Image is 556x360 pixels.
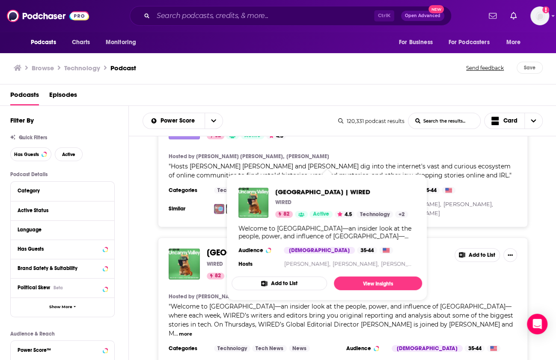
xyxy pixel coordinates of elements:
[169,345,207,352] h3: Categories
[232,276,327,290] button: Add to List
[401,11,444,21] button: Open AdvancedNew
[238,247,277,254] h3: Audience
[18,207,102,213] div: Active Status
[238,188,268,218] img: Uncanny Valley | WIRED
[169,293,194,300] h4: Hosted by
[338,118,404,124] div: 120,331 podcast results
[19,135,47,141] span: Quick Filters
[333,261,379,267] a: [PERSON_NAME],
[196,293,240,300] a: [PERSON_NAME],
[395,211,408,218] a: +2
[334,276,422,290] a: View Insights
[196,153,284,160] a: [PERSON_NAME] [PERSON_NAME],
[18,285,50,291] span: Political Skew
[392,345,463,352] div: [DEMOGRAPHIC_DATA]
[18,347,100,353] div: Power Score™
[346,345,385,352] h3: Audience
[106,36,136,48] span: Monitoring
[10,147,51,161] button: Has Guests
[381,261,426,267] a: [PERSON_NAME]
[484,113,543,129] button: Choose View
[207,273,224,279] a: 82
[455,248,500,262] button: Add to List
[10,171,115,177] p: Podcast Details
[289,345,310,352] a: News
[215,272,221,280] span: 82
[143,118,205,124] button: open menu
[399,36,433,48] span: For Business
[464,345,485,352] div: 35-44
[25,34,67,51] button: open menu
[503,118,517,124] span: Card
[169,187,207,194] h3: Categories
[207,261,223,267] p: WIRED
[357,211,393,218] a: Technology
[374,10,394,21] span: Ctrl K
[530,6,549,25] img: User Profile
[66,34,95,51] a: Charts
[18,185,107,196] button: Category
[517,62,543,74] button: Save
[10,331,115,337] p: Audience & Reach
[275,211,293,218] a: 82
[506,36,520,48] span: More
[238,225,415,240] div: Welcome to [GEOGRAPHIC_DATA]—an insider look at the people, power, and influence of [GEOGRAPHIC_D...
[110,64,136,72] h3: Podcast
[283,210,289,219] span: 82
[169,303,513,337] span: Welcome to [GEOGRAPHIC_DATA]—an insider look at the people, power, and influence of [GEOGRAPHIC_D...
[10,88,39,105] a: Podcasts
[174,330,178,337] span: ...
[18,224,107,235] button: Language
[7,8,89,24] img: Podchaser - Follow, Share and Rate Podcasts
[169,303,513,337] span: "
[169,162,511,179] span: " "
[485,9,500,23] a: Show notifications dropdown
[284,261,330,267] a: [PERSON_NAME],
[214,204,224,214] a: Decoder Ring
[507,9,520,23] a: Show notifications dropdown
[54,285,63,291] div: Beta
[169,248,200,279] img: Uncanny Valley | WIRED
[49,88,77,105] a: Episodes
[64,64,100,72] h1: Technology
[153,9,374,23] input: Search podcasts, credits, & more...
[18,243,107,254] button: Has Guests
[18,263,107,273] button: Brand Safety & Suitability
[18,282,107,293] button: Political SkewBeta
[530,6,549,25] button: Show profile menu
[530,6,549,25] span: Logged in as Morgan16
[214,187,250,194] a: Technology
[503,248,517,262] button: Show More Button
[169,205,207,212] h3: Similar
[72,36,90,48] span: Charts
[62,152,75,157] span: Active
[205,113,223,129] button: open menu
[393,34,443,51] button: open menu
[207,247,323,258] span: [GEOGRAPHIC_DATA] | WIRED
[11,297,114,317] button: Show More
[449,36,490,48] span: For Podcasters
[207,248,323,258] a: [GEOGRAPHIC_DATA] | WIRED
[32,64,54,72] a: Browse
[309,211,333,218] a: Active
[500,34,531,51] button: open menu
[169,153,194,160] h4: Hosted by
[18,188,102,194] div: Category
[464,62,506,74] button: Send feedback
[357,247,377,254] div: 35-44
[335,211,354,218] button: 4.5
[18,205,107,216] button: Active Status
[284,247,355,254] div: [DEMOGRAPHIC_DATA]
[275,188,408,196] a: Uncanny Valley | WIRED
[542,6,549,13] svg: Add a profile image
[443,201,493,207] a: [PERSON_NAME],
[419,187,440,194] div: 35-44
[14,152,39,157] span: Has Guests
[18,265,100,271] div: Brand Safety & Suitability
